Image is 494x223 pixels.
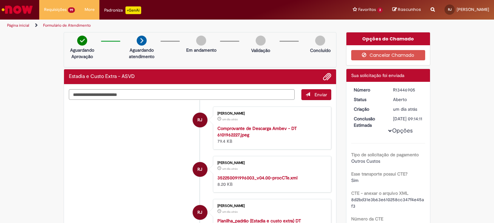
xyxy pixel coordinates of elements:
time: 26/08/2025 09:10:21 [222,210,238,214]
button: Enviar [301,89,331,100]
dt: Status [349,96,389,103]
span: RJ [197,205,202,220]
div: [PERSON_NAME] [217,161,325,165]
img: check-circle-green.png [77,36,87,46]
div: [PERSON_NAME] [217,112,325,116]
div: 26/08/2025 09:14:06 [393,106,423,112]
b: CTE - anexar o arquivo XML [351,190,408,196]
div: Renato Junior [193,162,207,177]
dt: Criação [349,106,389,112]
span: Favoritos [358,6,376,13]
div: Renato Junior [193,205,207,220]
span: Enviar [315,92,327,98]
span: um dia atrás [222,167,238,171]
img: arrow-next.png [137,36,147,46]
b: Esse transporte possui CTE? [351,171,407,177]
p: +GenAi [125,6,141,14]
a: Rascunhos [392,7,421,13]
img: ServiceNow [1,3,34,16]
span: RJ [448,7,452,12]
span: [PERSON_NAME] [457,7,489,12]
div: [DATE] 09:14:11 [393,116,423,122]
div: 79.4 KB [217,125,325,144]
span: um dia atrás [222,210,238,214]
p: Concluído [310,47,331,54]
b: Número da CTE [351,216,383,222]
ul: Trilhas de página [5,20,325,31]
b: Tipo de solicitação de pagamento [351,152,419,158]
span: 3 [377,7,383,13]
div: Aberto [393,96,423,103]
span: um dia atrás [222,117,238,121]
span: Outros Custos [351,158,380,164]
dt: Conclusão Estimada [349,116,389,128]
a: Página inicial [7,23,29,28]
img: img-circle-grey.png [256,36,266,46]
time: 26/08/2025 09:14:06 [393,106,417,112]
time: 26/08/2025 09:13:31 [222,167,238,171]
textarea: Digite sua mensagem aqui... [69,89,295,100]
span: RJ [197,162,202,177]
a: 352250091996003_v04.00-procCTe.xml [217,175,297,181]
img: img-circle-grey.png [315,36,325,46]
p: Aguardando atendimento [126,47,157,60]
div: Opções do Chamado [346,32,430,45]
button: Cancelar Chamado [351,50,425,60]
span: um dia atrás [393,106,417,112]
p: Aguardando Aprovação [67,47,98,60]
span: Sim [351,177,359,183]
span: More [85,6,95,13]
img: img-circle-grey.png [196,36,206,46]
button: Adicionar anexos [323,73,331,81]
span: Rascunhos [398,6,421,13]
dt: Número [349,87,389,93]
a: Comprovante de Descarga Ambev - DT 6101962227.jpeg [217,125,297,138]
div: 8.20 KB [217,175,325,187]
div: Padroniza [104,6,141,14]
h2: Estadia e Custo Extra - ASVD Histórico de tíquete [69,74,135,80]
span: RJ [197,112,202,128]
span: 8d2bd31e3b63e610258cc347f4e45af3 [351,197,424,209]
span: Sua solicitação foi enviada [351,73,404,78]
div: [PERSON_NAME] [217,204,325,208]
a: Formulário de Atendimento [43,23,91,28]
p: Validação [251,47,270,54]
time: 26/08/2025 09:14:47 [222,117,238,121]
div: Renato Junior [193,113,207,127]
div: R13446905 [393,87,423,93]
span: Requisições [44,6,67,13]
span: 99 [68,7,75,13]
p: Em andamento [186,47,216,53]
